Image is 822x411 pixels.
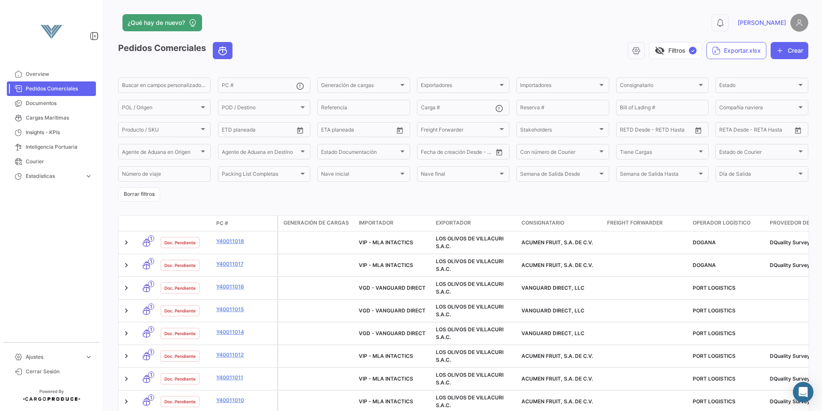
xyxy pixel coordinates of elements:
[26,158,92,165] span: Courier
[26,85,92,93] span: Pedidos Comerciales
[771,42,808,59] button: Crear
[26,353,81,361] span: Ajustes
[122,329,131,338] a: Expand/Collapse Row
[693,285,736,291] span: PORT LOGISTICS
[521,262,593,268] span: ACUMEN FRUIT, S.A. DE C.V.
[122,106,199,112] span: POL / Origen
[30,10,73,53] img: vanguard-logo.png
[520,172,597,178] span: Semana de Salida Desde
[222,128,237,134] input: Desde
[122,128,199,134] span: Producto / SKU
[148,372,154,378] span: 1
[26,368,92,375] span: Cerrar Sesión
[770,353,810,359] span: DQuality Survey
[792,124,804,137] button: Open calendar
[283,219,349,227] span: Generación de cargas
[689,216,766,231] datatable-header-cell: Operador Logístico
[359,262,413,268] span: VIP - MLA INTACTICS
[359,239,413,246] span: VIP - MLA INTACTICS
[693,219,751,227] span: Operador Logístico
[216,237,274,245] a: Y40011018
[118,42,235,59] h3: Pedidos Comerciales
[85,172,92,180] span: expand_more
[793,382,813,402] div: Abrir Intercom Messenger
[164,307,196,314] span: Doc. Pendiente
[213,216,277,231] datatable-header-cell: PC #
[436,303,503,318] span: LOS OLIVOS DE VILLACURI S.A.C.
[436,235,503,249] span: LOS OLIVOS DE VILLACURI S.A.C.
[222,150,299,156] span: Agente de Aduana en Destino
[243,128,277,134] input: Hasta
[148,394,154,401] span: 1
[216,306,274,313] a: Y40011015
[213,42,232,59] button: Ocean
[521,307,584,314] span: VANGUARD DIRECT, LLC
[693,262,716,268] span: DOGANA
[421,150,436,156] input: Desde
[770,398,810,405] span: DQuality Survey
[655,45,665,56] span: visibility_off
[393,124,406,137] button: Open calendar
[359,285,426,291] span: VGD - VANGUARD DIRECT
[521,330,584,336] span: VANGUARD DIRECT, LLC
[342,128,377,134] input: Hasta
[442,150,477,156] input: Hasta
[222,172,299,178] span: Packing List Completas
[719,150,796,156] span: Estado de Courier
[148,258,154,264] span: 1
[157,220,213,227] datatable-header-cell: Estado Doc.
[521,239,593,246] span: ACUMEN FRUIT, S.A. DE C.V.
[7,125,96,140] a: Insights - KPIs
[770,375,810,382] span: DQuality Survey
[136,220,157,227] datatable-header-cell: Modo de Transporte
[321,172,398,178] span: Nave inicial
[770,262,810,268] span: DQuality Survey
[164,375,196,382] span: Doc. Pendiente
[359,330,426,336] span: VGD - VANGUARD DIRECT
[122,261,131,270] a: Expand/Collapse Row
[26,129,92,136] span: Insights - KPIs
[620,150,697,156] span: Tiene Cargas
[693,353,736,359] span: PORT LOGISTICS
[164,239,196,246] span: Doc. Pendiente
[432,216,518,231] datatable-header-cell: Exportador
[164,353,196,360] span: Doc. Pendiente
[604,216,689,231] datatable-header-cell: Freight Forwarder
[118,187,160,201] button: Borrar filtros
[355,216,432,231] datatable-header-cell: Importador
[216,260,274,268] a: Y40011017
[689,47,697,54] span: ✓
[421,84,498,90] span: Exportadores
[693,330,736,336] span: PORT LOGISTICS
[607,219,663,227] span: Freight Forwarder
[122,375,131,383] a: Expand/Collapse Row
[85,353,92,361] span: expand_more
[436,281,503,295] span: LOS OLIVOS DE VILLACURI S.A.C.
[741,128,775,134] input: Hasta
[164,330,196,337] span: Doc. Pendiente
[436,219,471,227] span: Exportador
[706,42,766,59] button: Exportar.xlsx
[321,150,398,156] span: Estado Documentación
[164,262,196,269] span: Doc. Pendiente
[26,70,92,78] span: Overview
[148,281,154,287] span: 1
[421,128,498,134] span: Freight Forwarder
[122,306,131,315] a: Expand/Collapse Row
[641,128,676,134] input: Hasta
[693,375,736,382] span: PORT LOGISTICS
[520,128,597,134] span: Stakeholders
[216,219,228,227] span: PC #
[122,397,131,406] a: Expand/Collapse Row
[26,99,92,107] span: Documentos
[436,258,503,272] span: LOS OLIVOS DE VILLACURI S.A.C.
[738,18,786,27] span: [PERSON_NAME]
[7,154,96,169] a: Courier
[7,140,96,154] a: Inteligencia Portuaria
[26,114,92,122] span: Cargas Marítimas
[521,375,593,382] span: ACUMEN FRUIT, S.A. DE C.V.
[26,172,81,180] span: Estadísticas
[359,219,393,227] span: Importador
[359,398,413,405] span: VIP - MLA INTACTICS
[164,285,196,291] span: Doc. Pendiente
